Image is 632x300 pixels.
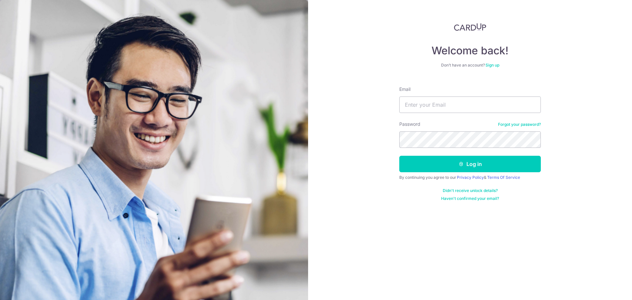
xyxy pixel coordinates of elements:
[487,175,520,180] a: Terms Of Service
[399,63,541,68] div: Don’t have an account?
[399,121,420,127] label: Password
[441,196,499,201] a: Haven't confirmed your email?
[399,175,541,180] div: By continuing you agree to our &
[457,175,484,180] a: Privacy Policy
[486,63,499,68] a: Sign up
[399,44,541,57] h4: Welcome back!
[399,86,410,93] label: Email
[399,156,541,172] button: Log in
[443,188,498,193] a: Didn't receive unlock details?
[498,122,541,127] a: Forgot your password?
[454,23,486,31] img: CardUp Logo
[399,96,541,113] input: Enter your Email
